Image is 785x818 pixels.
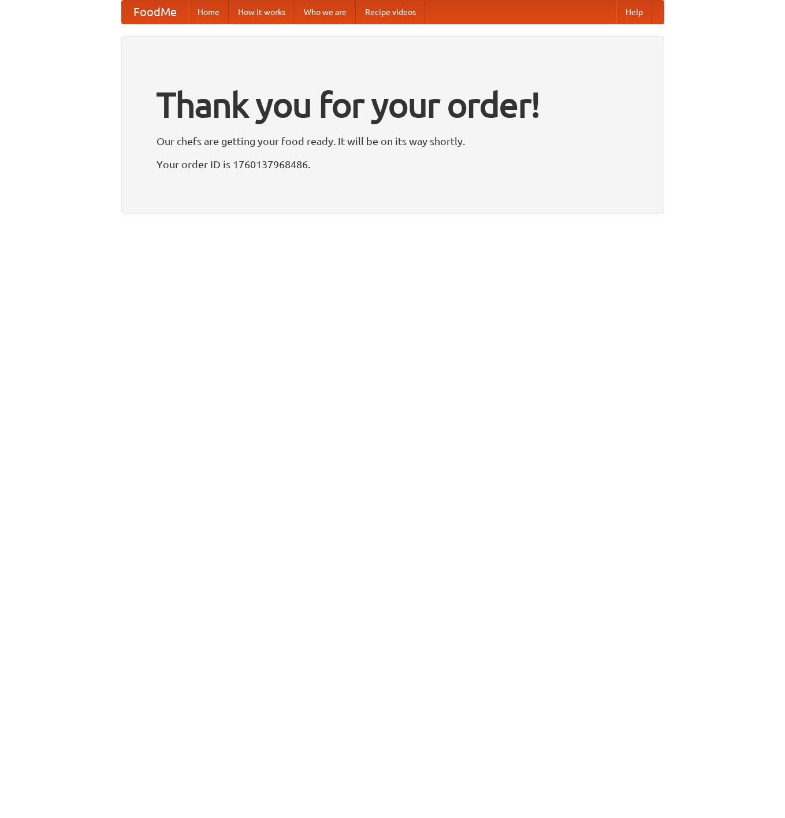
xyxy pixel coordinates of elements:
a: Recipe videos [356,1,425,24]
a: How it works [229,1,295,24]
h1: Thank you for your order! [157,77,629,132]
a: Home [188,1,229,24]
a: Who we are [295,1,356,24]
p: Your order ID is 1760137968486. [157,156,629,173]
p: Our chefs are getting your food ready. It will be on its way shortly. [157,132,629,150]
a: FoodMe [122,1,188,24]
a: Help [616,1,652,24]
